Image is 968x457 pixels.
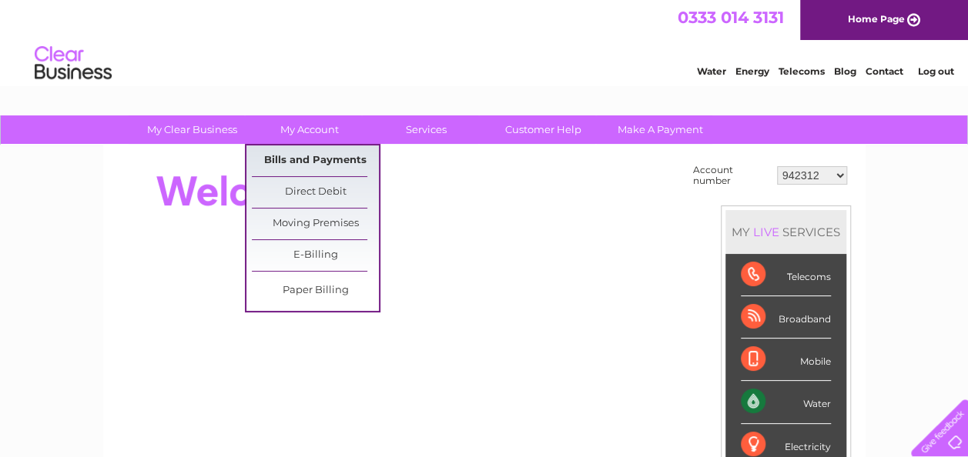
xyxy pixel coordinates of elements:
a: Blog [834,65,856,77]
a: Contact [866,65,903,77]
a: Services [363,115,490,144]
a: Customer Help [480,115,607,144]
div: MY SERVICES [725,210,846,254]
img: logo.png [34,40,112,87]
a: Log out [917,65,953,77]
td: Account number [689,161,773,190]
div: Water [741,381,831,423]
a: 0333 014 3131 [678,8,784,27]
a: Direct Debit [252,177,379,208]
div: Clear Business is a trading name of Verastar Limited (registered in [GEOGRAPHIC_DATA] No. 3667643... [121,8,849,75]
div: Mobile [741,339,831,381]
a: Make A Payment [597,115,724,144]
a: E-Billing [252,240,379,271]
a: Bills and Payments [252,145,379,176]
a: Energy [735,65,769,77]
div: LIVE [750,225,782,239]
a: Telecoms [779,65,825,77]
a: Paper Billing [252,275,379,306]
a: Moving Premises [252,208,379,239]
a: My Clear Business [129,115,256,144]
div: Telecoms [741,254,831,296]
div: Broadband [741,296,831,339]
a: Water [697,65,726,77]
a: My Account [246,115,373,144]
